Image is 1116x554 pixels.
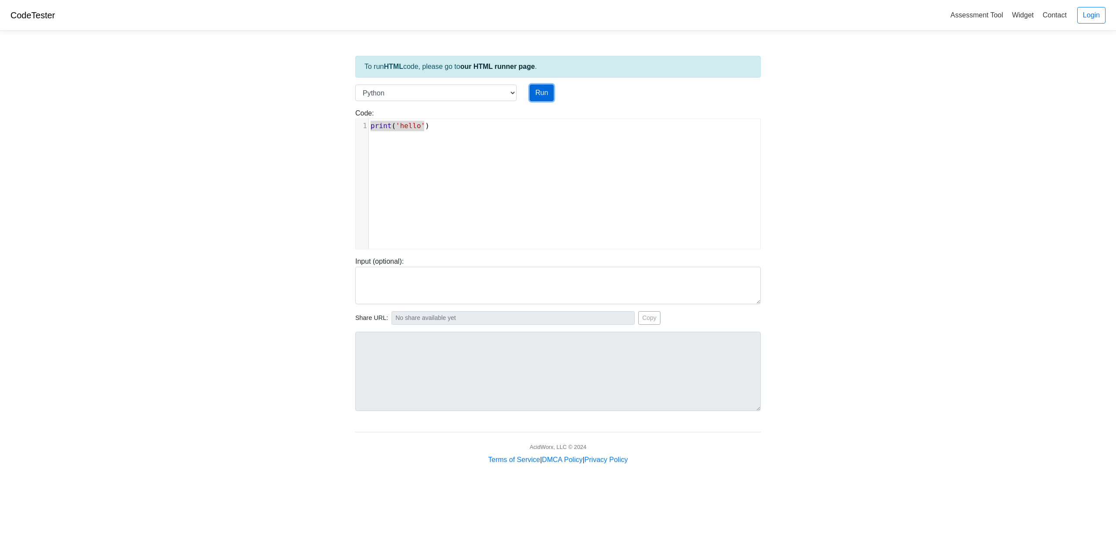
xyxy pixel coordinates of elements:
[384,63,403,70] strong: HTML
[530,85,554,101] button: Run
[355,313,388,323] span: Share URL:
[530,443,586,451] div: AcidWorx, LLC © 2024
[542,456,582,463] a: DMCA Policy
[356,121,368,131] div: 1
[585,456,628,463] a: Privacy Policy
[371,122,391,130] span: print
[460,63,535,70] a: our HTML runner page
[349,108,767,249] div: Code:
[355,56,761,78] div: To run code, please go to .
[947,8,1007,22] a: Assessment Tool
[488,455,628,465] div: | |
[1077,7,1106,24] a: Login
[1039,8,1070,22] a: Contact
[349,256,767,304] div: Input (optional):
[1008,8,1037,22] a: Widget
[10,10,55,20] a: CodeTester
[488,456,540,463] a: Terms of Service
[391,311,635,325] input: No share available yet
[638,311,660,325] button: Copy
[371,122,429,130] span: ( )
[396,122,425,130] span: 'hello'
